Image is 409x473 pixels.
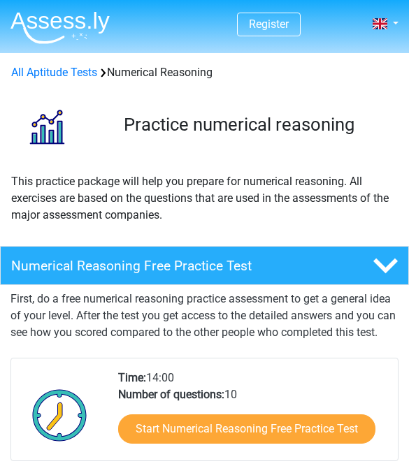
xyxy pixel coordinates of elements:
b: Number of questions: [118,388,224,401]
a: Numerical Reasoning Free Practice Test [10,246,399,285]
h4: Numerical Reasoning Free Practice Test [11,258,330,274]
p: This practice package will help you prepare for numerical reasoning. All exercises are based on t... [11,173,398,224]
img: Clock [24,380,95,450]
h3: Practice numerical reasoning [124,114,387,136]
p: First, do a free numerical reasoning practice assessment to get a general idea of your level. Aft... [10,291,399,341]
div: 14:00 10 [108,370,398,460]
div: Numerical Reasoning [6,64,403,81]
img: numerical reasoning [11,92,81,162]
a: Register [249,17,289,31]
a: Start Numerical Reasoning Free Practice Test [118,414,375,444]
b: Time: [118,371,146,384]
a: All Aptitude Tests [11,66,97,79]
img: Assessly [10,11,110,44]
